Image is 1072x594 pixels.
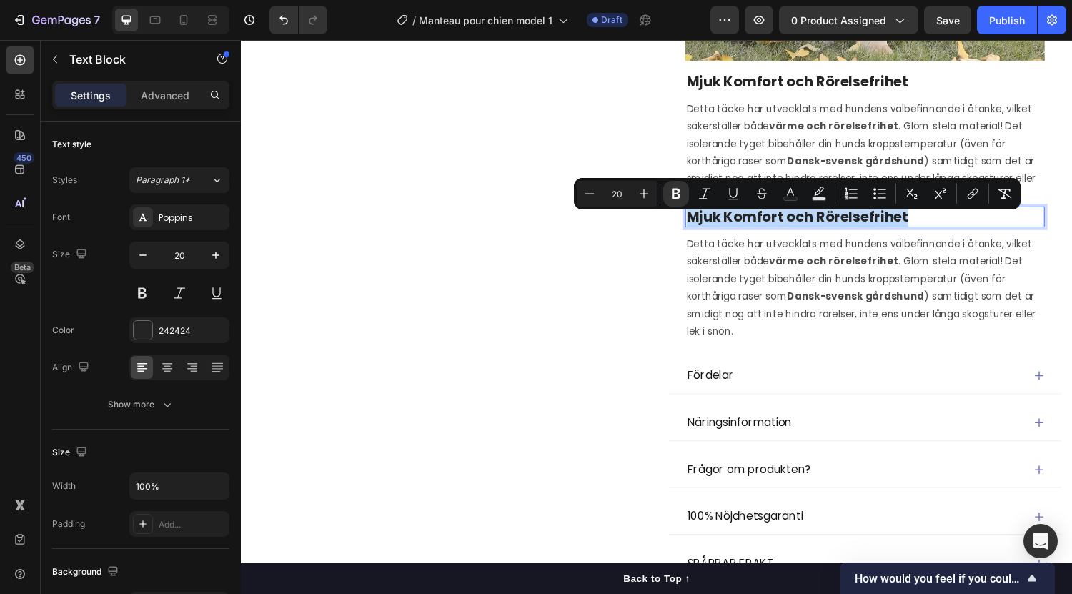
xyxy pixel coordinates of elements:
[779,6,918,34] button: 0 product assigned
[52,392,229,417] button: Show more
[563,117,705,132] strong: Dansk-svensk gårdshund
[52,245,90,264] div: Size
[69,51,191,68] p: Text Block
[855,570,1041,587] button: Show survey - How would you feel if you could no longer use GemPages?
[52,211,70,224] div: Font
[458,172,829,193] div: Rich Text Editor. Editing area: main
[460,336,508,357] p: Fördelar
[108,397,174,412] div: Show more
[924,6,971,34] button: Save
[52,518,85,530] div: Padding
[791,13,886,28] span: 0 product assigned
[419,13,552,28] span: Manteau pour chien model 1
[460,481,580,502] p: 100% Nöjdhetsgaranti
[458,61,829,172] div: Rich Text Editor. Editing area: main
[14,152,34,164] div: 450
[129,167,229,193] button: Paragraph 1*
[574,178,1021,209] div: Editor contextual toolbar
[6,6,106,34] button: 7
[159,518,226,531] div: Add...
[412,13,416,28] span: /
[269,6,327,34] div: Undo/Redo
[460,385,568,405] p: Näringsinformation
[460,433,588,454] p: Frågor om produkten?
[460,202,828,310] p: Detta täcke har utvecklats med hundens välbefinnande i åtanke, vilket säkerställer både . Glöm st...
[936,14,960,26] span: Save
[11,262,34,273] div: Beta
[394,548,463,563] div: Back to Top ↑
[136,174,190,187] span: Paragraph 1*
[241,40,1072,594] iframe: Design area
[855,572,1023,585] span: How would you feel if you could no longer use GemPages?
[94,11,100,29] p: 7
[563,257,705,271] strong: Dansk-svensk gårdshund
[545,221,678,235] strong: värme och rörelsefrihet
[159,212,226,224] div: Poppins
[159,325,226,337] div: 242424
[52,358,92,377] div: Align
[71,88,111,103] p: Settings
[52,443,90,462] div: Size
[601,14,622,26] span: Draft
[545,81,678,96] strong: värme och rörelsefrihet
[460,530,550,550] p: SPÅRBAR FRAKT
[977,6,1037,34] button: Publish
[1023,524,1058,558] div: Open Intercom Messenger
[52,138,91,151] div: Text style
[460,172,688,192] strong: Mjuk Komfort och Rörelsefrihet
[460,62,828,170] p: Detta täcke har utvecklats med hundens välbefinnande i åtanke, vilket säkerställer både . Glöm st...
[141,88,189,103] p: Advanced
[52,174,77,187] div: Styles
[52,563,121,582] div: Background
[52,480,76,492] div: Width
[52,324,74,337] div: Color
[989,13,1025,28] div: Publish
[130,473,229,499] input: Auto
